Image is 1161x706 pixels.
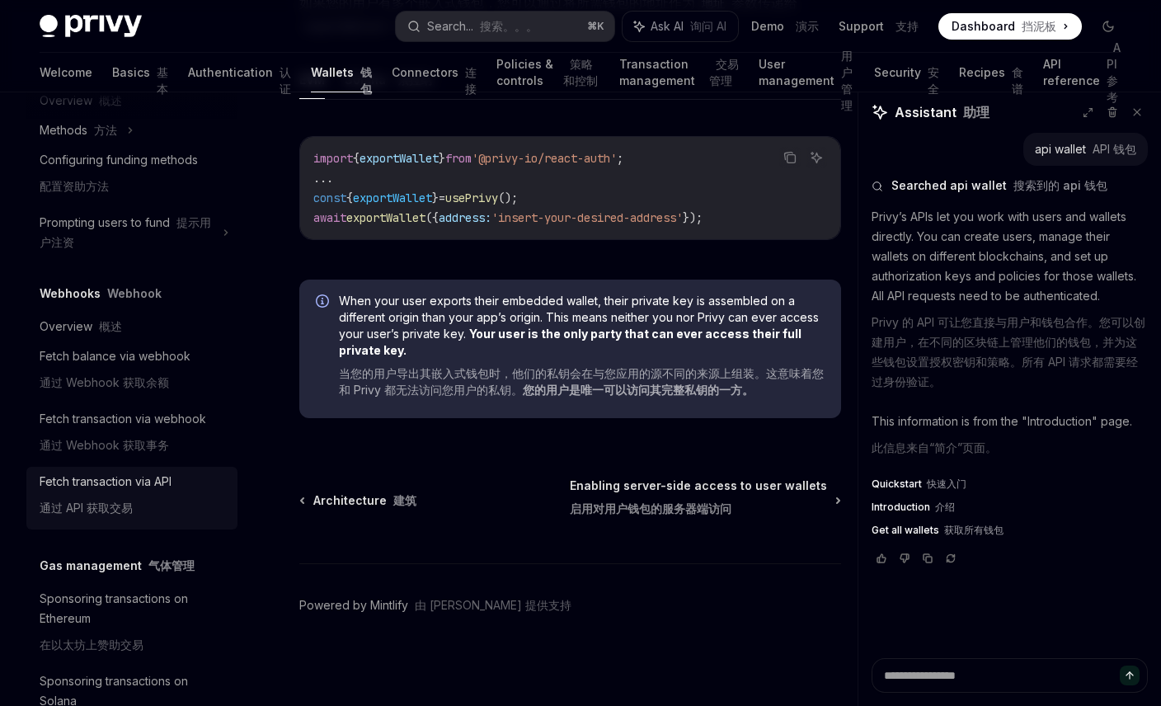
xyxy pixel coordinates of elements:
a: Fetch balance via webhook通过 Webhook 获取余额 [26,341,237,404]
font: 此信息来自“简介”页面。 [872,440,997,454]
font: 交易管理 [709,57,739,87]
a: Dashboard 挡泥板 [938,13,1082,40]
font: 通过 Webhook 获取余额 [40,375,169,389]
p: Privy’s APIs let you work with users and wallets directly. You can create users, manage their wal... [872,207,1148,398]
font: Privy 的 API 可让您直接与用户和钱包合作。您可以创建用户，在不同的区块链上管理他们的钱包，并为这些钱包设置授权密钥和策略。所有 API 请求都需要经过身份验证。 [872,315,1145,388]
font: 策略和控制 [563,57,598,87]
font: 介绍 [935,501,955,513]
font: 通过 Webhook 获取事务 [40,438,169,452]
button: Send message [1120,666,1140,685]
font: 获取所有钱包 [944,524,1004,536]
a: Overview 概述 [26,312,237,341]
div: Fetch transaction via webhook [40,409,206,462]
font: 方法 [94,123,117,137]
div: Fetch balance via webhook [40,346,190,399]
span: Get all wallets [872,524,1004,537]
span: Architecture [313,492,416,509]
span: Enabling server-side access to user wallets [570,478,827,524]
span: (); [498,191,518,205]
p: This information is from the "Introduction" page. [872,412,1148,464]
div: Sponsoring transactions on Ethereum [40,589,228,661]
font: 挡泥板 [1022,19,1056,33]
a: Transaction management 交易管理 [619,53,740,92]
span: ⌘ K [587,20,604,33]
font: 当您的用户导出其嵌入式钱包时，他们的私钥会在与您应用的源不同的来源上组装。这意味着您和 Privy 都无法访问您用户的私钥。 [339,366,824,397]
span: const [313,191,346,205]
div: Configuring funding methods [40,150,198,203]
span: Assistant [895,102,989,122]
font: Webhook [107,286,162,300]
span: Introduction [872,501,955,514]
span: } [432,191,439,205]
a: Configuring funding methods配置资助方法 [26,145,237,208]
a: Connectors 连接 [392,53,477,92]
a: Sponsoring transactions on Ethereum在以太坊上赞助交易 [26,584,237,666]
span: exportWallet [360,151,439,166]
a: User management 用户管理 [759,53,853,92]
font: 搜索到的 api 钱包 [1013,178,1107,192]
a: Fetch transaction via webhook通过 Webhook 获取事务 [26,404,237,467]
span: }); [683,210,703,225]
font: 气体管理 [148,558,195,572]
font: 概述 [99,319,122,333]
button: Toggle dark mode [1095,13,1121,40]
a: Powered by Mintlify 由 [PERSON_NAME] 提供支持 [299,597,571,614]
span: Quickstart [872,478,966,491]
font: 支持 [895,19,919,33]
span: When your user exports their embedded wallet, their private key is assembled on a different origi... [339,293,825,405]
a: Quickstart 快速入门 [872,478,1148,491]
a: Support 支持 [839,18,919,35]
font: 基本 [157,65,168,96]
font: 由 [PERSON_NAME] 提供支持 [415,598,571,612]
font: API 钱包 [1093,142,1136,156]
a: Fetch transaction via API通过 API 获取交易 [26,467,237,529]
span: } [439,151,445,166]
font: API 参考 [1107,40,1121,104]
span: { [353,151,360,166]
span: ({ [425,210,439,225]
a: Get all wallets 获取所有钱包 [872,524,1148,537]
a: Architecture 建筑 [301,492,416,509]
font: 配置资助方法 [40,179,109,193]
div: Prompting users to fund [40,213,213,252]
span: = [439,191,445,205]
font: 询问 AI [690,19,726,33]
font: 用户管理 [841,49,853,112]
span: 'insert-your-desired-address' [491,210,683,225]
font: 安全 [928,65,939,96]
font: 在以太坊上赞助交易 [40,638,143,652]
span: Searched api wallet [891,177,1107,194]
font: 搜索。。。 [480,19,538,33]
h5: Gas management [40,556,195,576]
button: Ask AI [806,147,827,168]
a: Demo 演示 [751,18,819,35]
b: Your user is the only party that can ever access their full private key. [339,327,801,357]
span: usePrivy [445,191,498,205]
div: Fetch transaction via API [40,472,172,525]
a: Welcome [40,53,92,92]
font: 食谱 [1012,65,1023,96]
font: 启用对用户钱包的服务器端访问 [570,501,731,515]
font: 快速入门 [927,478,966,490]
div: Methods [40,120,117,140]
b: 您的用户是唯一可以访问其完整私钥的一方。 [523,383,754,397]
span: await [313,210,346,225]
div: Overview [40,317,122,337]
a: Introduction 介绍 [872,501,1148,514]
div: api wallet [1035,141,1136,158]
div: Search... [427,16,538,36]
font: 连接 [465,65,477,96]
a: Authentication 认证 [188,53,291,92]
span: '@privy-io/react-auth' [472,151,617,166]
font: 助理 [963,104,989,120]
font: 钱包 [360,65,372,96]
h5: Webhooks [40,284,162,304]
img: dark logo [40,15,142,38]
button: Ask AI 询问 AI [623,12,738,41]
a: Policies & controls 策略和控制 [496,53,599,92]
span: ... [313,171,333,186]
font: 通过 API 获取交易 [40,501,133,515]
a: Security 安全 [874,53,939,92]
svg: Info [316,294,332,311]
span: Ask AI [651,18,726,35]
